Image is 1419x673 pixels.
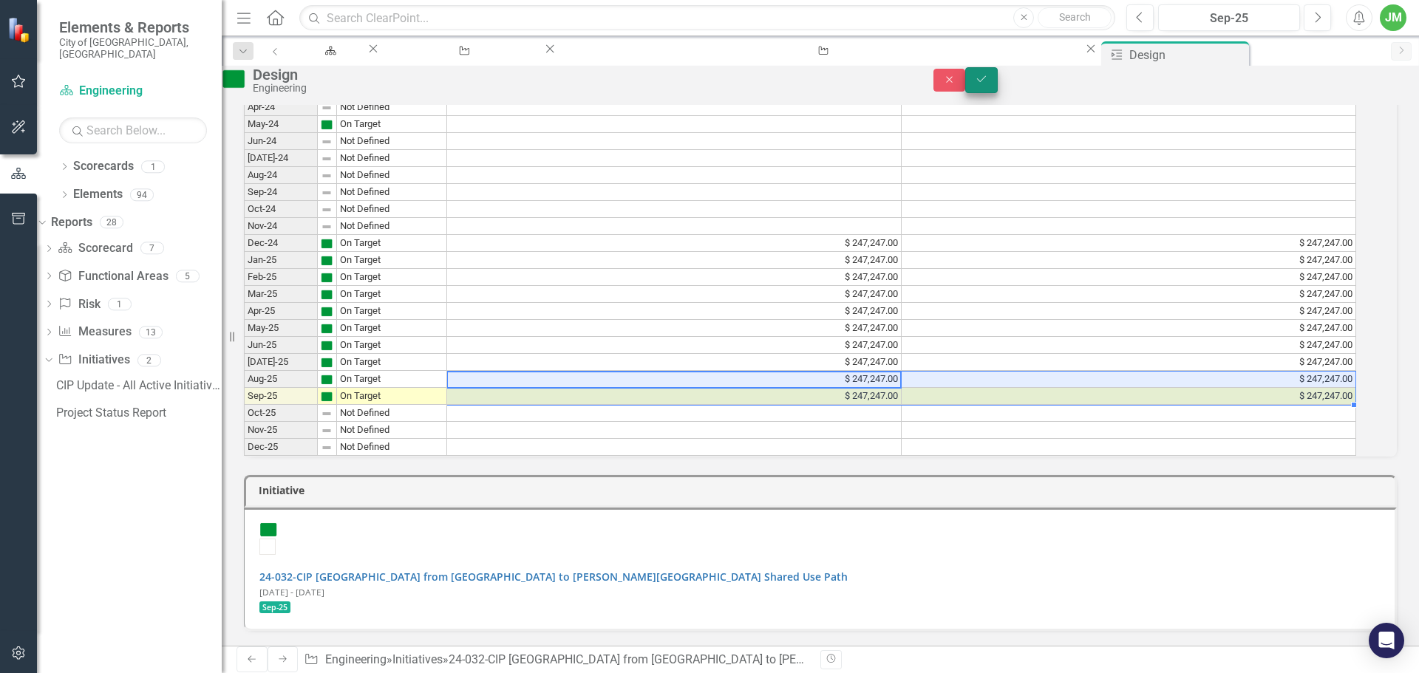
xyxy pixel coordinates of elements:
td: Not Defined [337,133,447,150]
td: Not Defined [337,405,447,422]
div: 1 [141,160,165,173]
img: 8DAGhfEEPCf229AAAAAElFTkSuQmCC [321,187,333,199]
td: $ 247,247.00 [447,320,902,337]
td: Mar-25 [244,286,318,303]
img: sFe+BgDoogf606sH+tNzl0fDd1dhkvtzBO+duPGw2+H13uy5+d+WHp5H8KPzz75JMADQpvv602v3rO1dGfRmF8ez3qe748GlV... [321,357,333,369]
td: $ 247,247.00 [902,354,1356,371]
img: sFe+BgDoogf606sH+tNzl0fDd1dhkvtzBO+duPGw2+H13uy5+d+WHp5H8KPzz75JMADQpvv602v3rO1dGfRmF8ez3qe748GlV... [321,323,333,335]
a: Engineering [59,83,207,100]
td: May-24 [244,116,318,133]
td: Not Defined [337,422,447,439]
div: 94 [130,188,154,201]
a: 24-032-CIP [GEOGRAPHIC_DATA] from [GEOGRAPHIC_DATA] to [PERSON_NAME][GEOGRAPHIC_DATA] Shared Use ... [449,652,1069,666]
img: sFe+BgDoogf606sH+tNzl0fDd1dhkvtzBO+duPGw2+H13uy5+d+WHp5H8KPzz75JMADQpvv602v3rO1dGfRmF8ez3qe748GlV... [321,306,333,318]
td: Not Defined [337,99,447,116]
small: City of [GEOGRAPHIC_DATA], [GEOGRAPHIC_DATA] [59,36,207,61]
div: Project Status Report [56,406,222,420]
input: Search Below... [59,117,207,143]
td: Dec-25 [244,439,318,456]
td: On Target [337,354,447,371]
td: $ 247,247.00 [902,286,1356,303]
td: Nov-25 [244,422,318,439]
div: Engineering [253,83,904,94]
a: Functional Areas [58,268,168,285]
td: $ 247,247.00 [447,269,902,286]
img: 8DAGhfEEPCf229AAAAAElFTkSuQmCC [321,408,333,420]
img: sFe+BgDoogf606sH+tNzl0fDd1dhkvtzBO+duPGw2+H13uy5+d+WHp5H8KPzz75JMADQpvv602v3rO1dGfRmF8ez3qe748GlV... [321,255,333,267]
a: Scorecards [73,158,134,175]
td: $ 247,247.00 [447,354,902,371]
a: Elements [73,186,123,203]
input: Search ClearPoint... [299,5,1115,31]
span: Sep-25 [259,601,290,613]
div: 5 [176,270,200,282]
button: JM [1380,4,1406,31]
td: Aug-24 [244,167,318,184]
td: $ 247,247.00 [902,388,1356,405]
td: On Target [337,388,447,405]
div: Sep-25 [1163,10,1295,27]
td: Sep-25 [244,388,318,405]
td: On Target [337,371,447,388]
td: Apr-24 [244,99,318,116]
td: Not Defined [337,439,447,456]
img: 8DAGhfEEPCf229AAAAAElFTkSuQmCC [321,221,333,233]
td: $ 247,247.00 [902,320,1356,337]
td: Oct-25 [244,405,318,422]
td: On Target [337,252,447,269]
td: Dec-24 [244,235,318,252]
td: Not Defined [337,218,447,235]
td: Sep-24 [244,184,318,201]
small: [DATE] - [DATE] [259,586,324,598]
td: Feb-25 [244,269,318,286]
td: $ 247,247.00 [447,388,902,405]
img: 8DAGhfEEPCf229AAAAAElFTkSuQmCC [321,204,333,216]
a: Measures [58,324,131,341]
a: Project Status Report [52,401,222,425]
div: CIP Update - All Active Initiatives [394,55,529,74]
td: Not Defined [337,184,447,201]
img: On Target [222,67,245,91]
a: 24-032-CIP [GEOGRAPHIC_DATA] from [GEOGRAPHIC_DATA] to [PERSON_NAME][GEOGRAPHIC_DATA] Shared Use ... [259,570,848,584]
span: Elements & Reports [59,18,207,36]
a: Initiatives [58,352,129,369]
td: On Target [337,337,447,354]
img: ClearPoint Strategy [7,16,34,43]
div: 1 [108,298,132,310]
td: Not Defined [337,201,447,218]
div: CIP Update - All Active Initiatives [56,379,222,392]
img: 8DAGhfEEPCf229AAAAAElFTkSuQmCC [321,170,333,182]
td: On Target [337,269,447,286]
td: $ 247,247.00 [447,371,902,388]
div: Design [253,66,904,83]
img: sFe+BgDoogf606sH+tNzl0fDd1dhkvtzBO+duPGw2+H13uy5+d+WHp5H8KPzz75JMADQpvv602v3rO1dGfRmF8ez3qe748GlV... [321,340,333,352]
div: 7 [140,242,164,255]
div: » » » [304,652,809,669]
button: Sep-25 [1158,4,1300,31]
td: Jun-24 [244,133,318,150]
div: Open Intercom Messenger [1369,623,1404,658]
a: Risk [58,296,100,313]
td: On Target [337,303,447,320]
td: $ 247,247.00 [902,269,1356,286]
td: Jan-25 [244,252,318,269]
h3: Initiative [259,485,1387,496]
img: sFe+BgDoogf606sH+tNzl0fDd1dhkvtzBO+duPGw2+H13uy5+d+WHp5H8KPzz75JMADQpvv602v3rO1dGfRmF8ez3qe748GlV... [321,272,333,284]
img: sFe+BgDoogf606sH+tNzl0fDd1dhkvtzBO+duPGw2+H13uy5+d+WHp5H8KPzz75JMADQpvv602v3rO1dGfRmF8ez3qe748GlV... [321,289,333,301]
td: Nov-24 [244,218,318,235]
span: Search [1059,11,1091,23]
img: 8DAGhfEEPCf229AAAAAElFTkSuQmCC [321,153,333,165]
td: $ 247,247.00 [902,235,1356,252]
td: May-25 [244,320,318,337]
td: On Target [337,286,447,303]
td: $ 247,247.00 [902,337,1356,354]
td: $ 247,247.00 [902,303,1356,320]
td: On Target [337,320,447,337]
td: $ 247,247.00 [447,235,902,252]
td: Aug-25 [244,371,318,388]
td: On Target [337,116,447,133]
td: $ 247,247.00 [447,286,902,303]
td: Oct-24 [244,201,318,218]
img: sFe+BgDoogf606sH+tNzl0fDd1dhkvtzBO+duPGw2+H13uy5+d+WHp5H8KPzz75JMADQpvv602v3rO1dGfRmF8ez3qe748GlV... [321,119,333,131]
